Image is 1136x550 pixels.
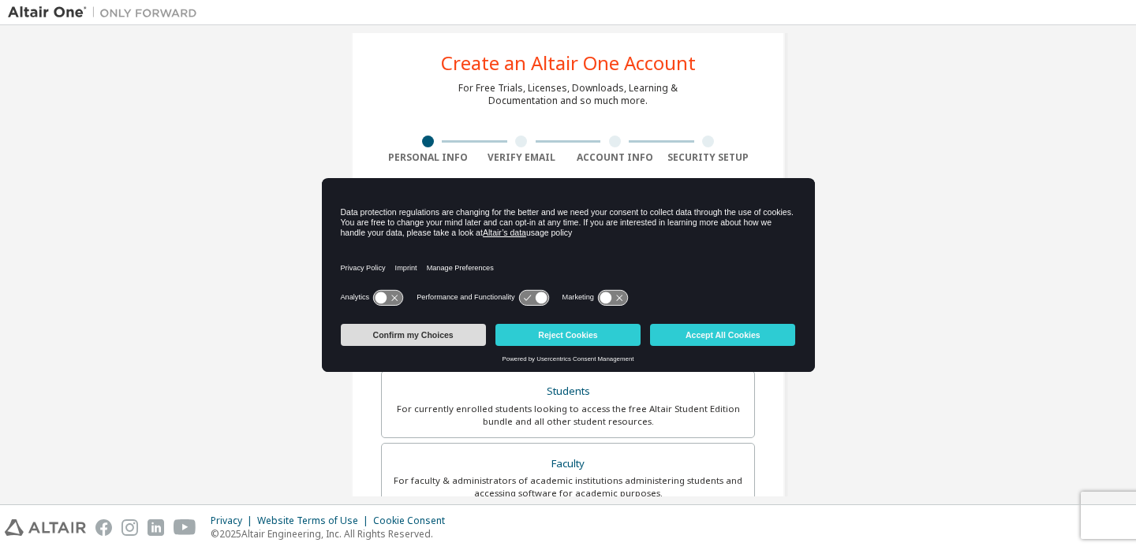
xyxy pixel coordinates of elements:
div: Verify Email [475,151,569,164]
div: Account Info [568,151,662,164]
p: © 2025 Altair Engineering, Inc. All Rights Reserved. [211,527,454,541]
img: instagram.svg [121,519,138,536]
img: Altair One [8,5,205,20]
div: Create an Altair One Account [441,54,696,72]
div: Personal Info [381,151,475,164]
div: Website Terms of Use [257,515,373,527]
div: Cookie Consent [373,515,454,527]
div: For faculty & administrators of academic institutions administering students and accessing softwa... [391,474,745,500]
div: Security Setup [662,151,756,164]
div: For currently enrolled students looking to access the free Altair Student Edition bundle and all ... [391,403,745,428]
div: Faculty [391,453,745,475]
div: Students [391,381,745,403]
div: Privacy [211,515,257,527]
img: linkedin.svg [148,519,164,536]
img: altair_logo.svg [5,519,86,536]
img: youtube.svg [174,519,196,536]
div: For Free Trials, Licenses, Downloads, Learning & Documentation and so much more. [458,82,678,107]
img: facebook.svg [95,519,112,536]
